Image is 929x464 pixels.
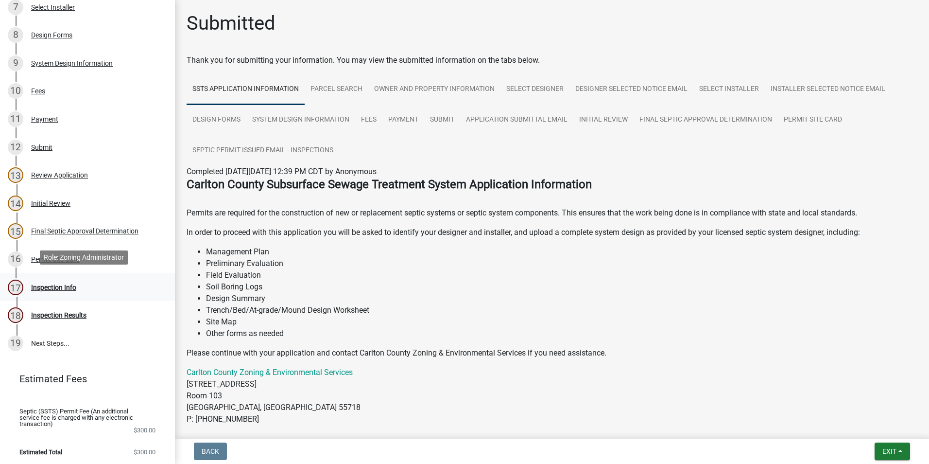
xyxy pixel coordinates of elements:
[8,27,23,43] div: 8
[19,449,62,455] span: Estimated Total
[31,88,45,94] div: Fees
[8,280,23,295] div: 17
[31,60,113,67] div: System Design Information
[194,443,227,460] button: Back
[206,246,917,258] li: Management Plan
[424,105,460,136] a: Submit
[206,258,917,269] li: Preliminary Evaluation
[8,140,23,155] div: 12
[187,167,377,176] span: Completed [DATE][DATE] 12:39 PM CDT by Anonymous
[569,74,693,105] a: Designer Selected Notice Email
[31,200,70,207] div: Initial Review
[500,74,569,105] a: Select Designer
[8,83,23,99] div: 10
[40,250,128,265] div: Role: Zoning Administrator
[778,105,848,136] a: Permit Site Card
[765,74,891,105] a: Installer Selected Notice Email
[134,427,155,433] span: $300.00
[187,74,305,105] a: SSTS Application Information
[368,74,500,105] a: Owner and Property Information
[206,281,917,293] li: Soil Boring Logs
[305,74,368,105] a: Parcel search
[31,312,86,319] div: Inspection Results
[187,227,917,238] p: In order to proceed with this application you will be asked to identify your designer and install...
[187,196,917,219] p: Permits are required for the construction of new or replacement septic systems or septic system c...
[31,32,72,38] div: Design Forms
[187,367,917,425] p: [STREET_ADDRESS] Room 103 [GEOGRAPHIC_DATA], [GEOGRAPHIC_DATA] 55718 P: [PHONE_NUMBER]
[382,105,424,136] a: Payment
[134,449,155,455] span: $300.00
[187,12,275,35] h1: Submitted
[8,336,23,351] div: 19
[31,228,138,234] div: Final Septic Approval Determination
[8,369,159,389] a: Estimated Fees
[187,105,246,136] a: Design Forms
[8,111,23,127] div: 11
[634,105,778,136] a: Final Septic Approval Determination
[8,223,23,239] div: 15
[206,304,917,316] li: Trench/Bed/At-grade/Mound Design Worksheet
[8,196,23,211] div: 14
[202,447,219,455] span: Back
[187,54,917,66] div: Thank you for submitting your information. You may view the submitted information on the tabs below.
[353,434,372,443] a: HERE
[187,347,917,359] p: Please continue with your application and contact Carlton County Zoning & Environmental Services ...
[187,368,353,377] a: Carlton County Zoning & Environmental Services
[206,293,917,304] li: Design Summary
[19,408,140,427] span: Septic (SSTS) Permit Fee (An additional service fee is charged with any electronic transaction)
[355,105,382,136] a: Fees
[246,105,355,136] a: System Design Information
[31,144,52,151] div: Submit
[8,307,23,323] div: 18
[693,74,765,105] a: Select Installer
[8,55,23,71] div: 9
[31,116,58,123] div: Payment
[8,167,23,183] div: 13
[187,178,592,191] strong: Carlton County Subsurface Sewage Treatment System Application Information
[882,447,896,455] span: Exit
[31,284,76,291] div: Inspection Info
[31,256,80,263] div: Permit Site Card
[206,269,917,281] li: Field Evaluation
[187,433,917,445] p: You can find the Carlton County SSTS Ordinance .
[31,172,88,178] div: Review Application
[31,4,75,11] div: Select Installer
[460,105,573,136] a: Application Submittal Email
[187,135,339,166] a: Septic Permit Issued email - Inspections
[8,251,23,267] div: 16
[206,328,917,339] li: Other forms as needed
[206,316,917,328] li: Site Map
[875,443,910,460] button: Exit
[573,105,634,136] a: Initial Review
